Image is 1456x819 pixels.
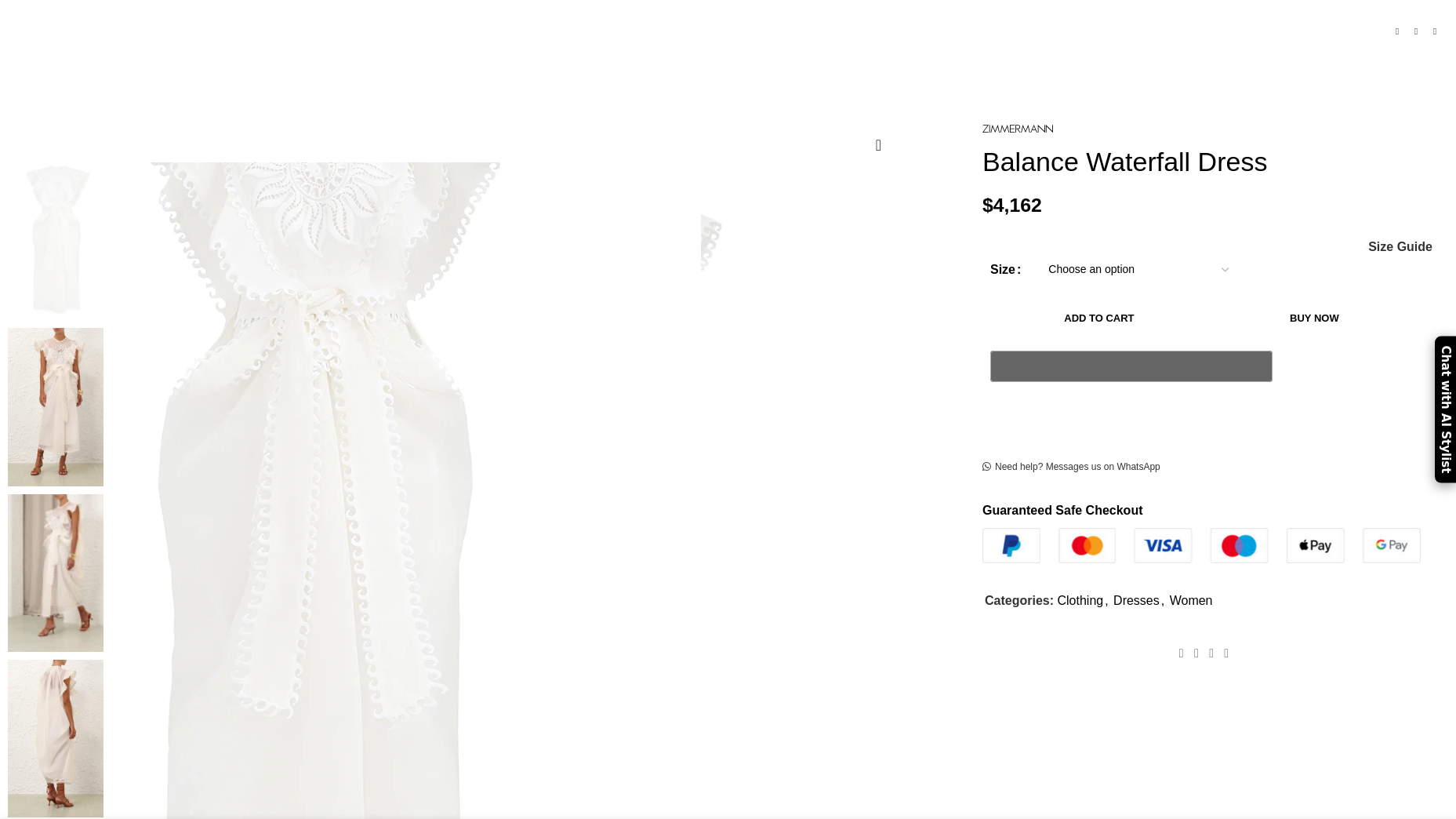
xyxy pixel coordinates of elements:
span: $ [982,194,993,215]
span: Categories: [985,594,1054,607]
img: Zimmermann dresses [8,328,103,486]
a: Previous product [1388,22,1407,41]
label: Size [990,260,1021,280]
a: WhatsApp social link [1219,642,1234,664]
iframe: Secure express checkout frame [987,391,1276,428]
img: Zimmermann dress [8,494,103,652]
a: X social link [1189,642,1204,664]
a: Women [1170,594,1213,607]
span: , [1105,591,1108,611]
h1: Balance Waterfall Dress [982,146,1444,178]
span: Size Guide [1368,241,1432,253]
img: Zimmermann [982,125,1053,133]
strong: Guaranteed Safe Checkout [982,504,1143,517]
img: guaranteed-safe-checkout-bordered.j [982,528,1421,563]
button: Buy now [1216,302,1413,335]
button: Pay with GPay [990,351,1273,382]
a: Need help? Messages us on WhatsApp [982,460,1160,473]
a: Next product [1425,22,1444,41]
img: Zimmermann dress [8,162,103,320]
button: Add to cart [990,302,1208,335]
a: Size Guide [1367,241,1432,253]
img: Zimmermann dresses [8,660,103,817]
a: Clothing [1057,594,1103,607]
a: Dresses [1113,594,1160,607]
a: Facebook social link [1174,642,1189,664]
bdi: 4,162 [982,194,1042,215]
span: , [1161,591,1164,611]
a: Pinterest social link [1204,642,1218,664]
